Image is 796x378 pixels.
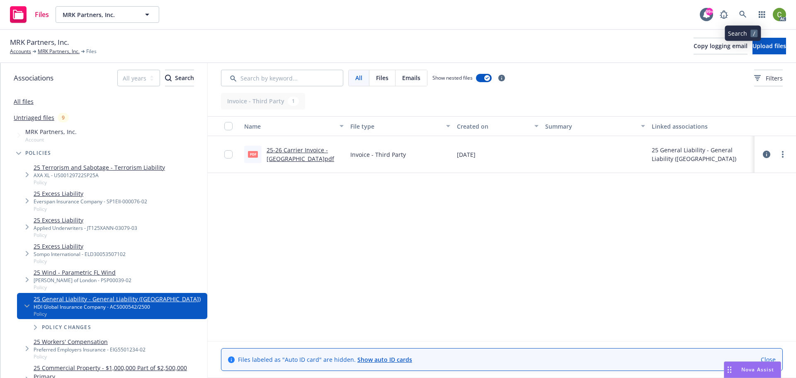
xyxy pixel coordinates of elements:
[165,70,194,86] button: SearchSearch
[14,73,53,83] span: Associations
[221,70,343,86] input: Search by keyword...
[7,3,52,26] a: Files
[716,6,732,23] a: Report a Bug
[34,337,146,346] a: 25 Workers' Compensation
[741,366,774,373] span: Nova Assist
[706,8,713,15] div: 99+
[25,151,51,156] span: Policies
[42,325,91,330] span: Policy changes
[402,73,420,82] span: Emails
[244,122,335,131] div: Name
[34,179,165,186] span: Policy
[754,6,770,23] a: Switch app
[165,70,194,86] div: Search
[34,216,137,224] a: 25 Excess Liability
[457,150,476,159] span: [DATE]
[694,42,747,50] span: Copy logging email
[545,122,636,131] div: Summary
[10,37,69,48] span: MRK Partners, Inc.
[58,113,69,122] div: 9
[165,75,172,81] svg: Search
[778,149,788,159] a: more
[34,232,137,239] span: Policy
[694,38,747,54] button: Copy logging email
[34,284,131,291] span: Policy
[34,346,146,353] div: Preferred Employers Insurance - EIG5501234-02
[724,361,781,378] button: Nova Assist
[724,362,735,378] div: Drag to move
[34,303,201,310] div: HDI Global Insurance Company - ACS000542/2500
[38,48,80,55] a: MRK Partners, Inc.
[238,355,412,364] span: Files labeled as "Auto ID card" are hidden.
[34,353,146,360] span: Policy
[34,258,126,265] span: Policy
[34,251,126,258] div: Sompo International - ELD30053507102
[542,116,648,136] button: Summary
[34,295,201,303] a: 25 General Liability - General Liability ([GEOGRAPHIC_DATA])
[652,122,751,131] div: Linked associations
[773,8,786,21] img: photo
[25,127,77,136] span: MRK Partners, Inc.
[34,224,137,232] div: Applied Underwriters - JT125XANN-03079-03
[350,150,406,159] span: Invoice - Third Party
[35,11,49,18] span: Files
[350,122,441,131] div: File type
[56,6,159,23] button: MRK Partners, Inc.
[10,48,31,55] a: Accounts
[432,74,473,81] span: Show nested files
[34,310,201,317] span: Policy
[376,73,388,82] span: Files
[735,6,751,23] a: Search
[224,122,233,130] input: Select all
[754,74,783,83] span: Filters
[224,150,233,159] input: Toggle Row Selected
[86,48,97,55] span: Files
[14,113,54,122] a: Untriaged files
[648,116,755,136] button: Linked associations
[457,122,530,131] div: Created on
[347,116,453,136] button: File type
[34,198,147,205] div: Everspan Insurance Company - SP1EII-000076-02
[34,242,126,251] a: 25 Excess Liability
[752,38,786,54] button: Upload files
[14,98,34,105] a: All files
[766,74,783,83] span: Filters
[241,116,347,136] button: Name
[761,355,776,364] a: Close
[754,70,783,86] button: Filters
[34,189,147,198] a: 25 Excess Liability
[355,73,362,82] span: All
[454,116,542,136] button: Created on
[34,268,131,277] a: 25 Wind - Parametric FL Wind
[34,205,147,212] span: Policy
[34,172,165,179] div: AXA XL - US00129722SP25A
[34,163,165,172] a: 25 Terrorism and Sabotage - Terrorism Liability
[248,151,258,157] span: pdf
[25,136,77,143] span: Account
[652,146,751,163] div: 25 General Liability - General Liability ([GEOGRAPHIC_DATA])
[267,146,334,163] a: 25-26 Carrier Invoice - [GEOGRAPHIC_DATA]pdf
[357,356,412,363] a: Show auto ID cards
[752,42,786,50] span: Upload files
[34,277,131,284] div: [PERSON_NAME] of London - PSP00039-02
[63,10,134,19] span: MRK Partners, Inc.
